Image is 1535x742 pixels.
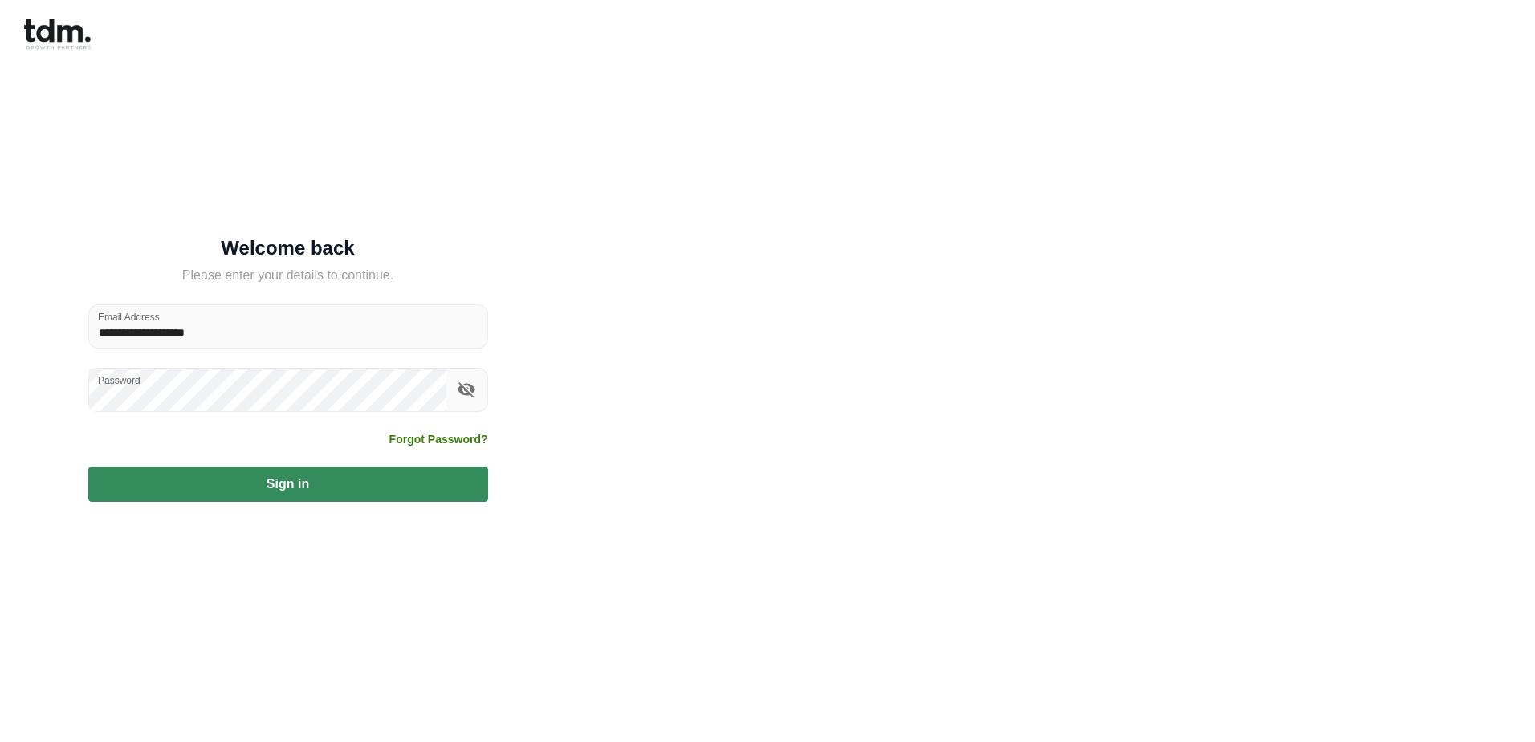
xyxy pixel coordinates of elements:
[453,376,480,403] button: toggle password visibility
[88,467,488,502] button: Sign in
[88,266,488,285] h5: Please enter your details to continue.
[389,431,488,447] a: Forgot Password?
[88,240,488,256] h5: Welcome back
[98,310,160,324] label: Email Address
[98,373,140,387] label: Password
